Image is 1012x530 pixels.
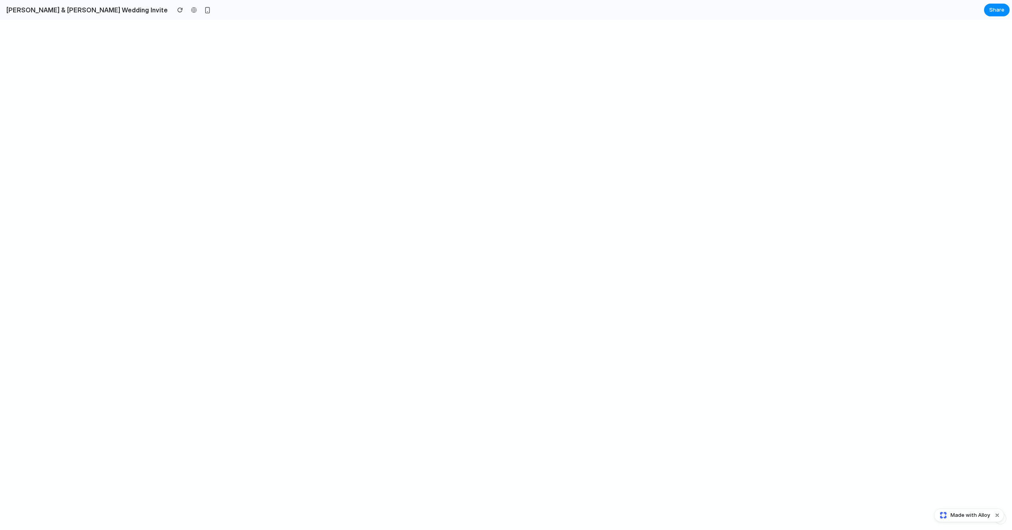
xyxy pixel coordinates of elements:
button: Share [984,4,1010,16]
span: Made with Alloy [950,511,990,519]
h2: [PERSON_NAME] & [PERSON_NAME] Wedding Invite [3,5,168,15]
span: Share [989,6,1004,14]
button: Dismiss watermark [992,510,1002,520]
a: Made with Alloy [935,511,991,519]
